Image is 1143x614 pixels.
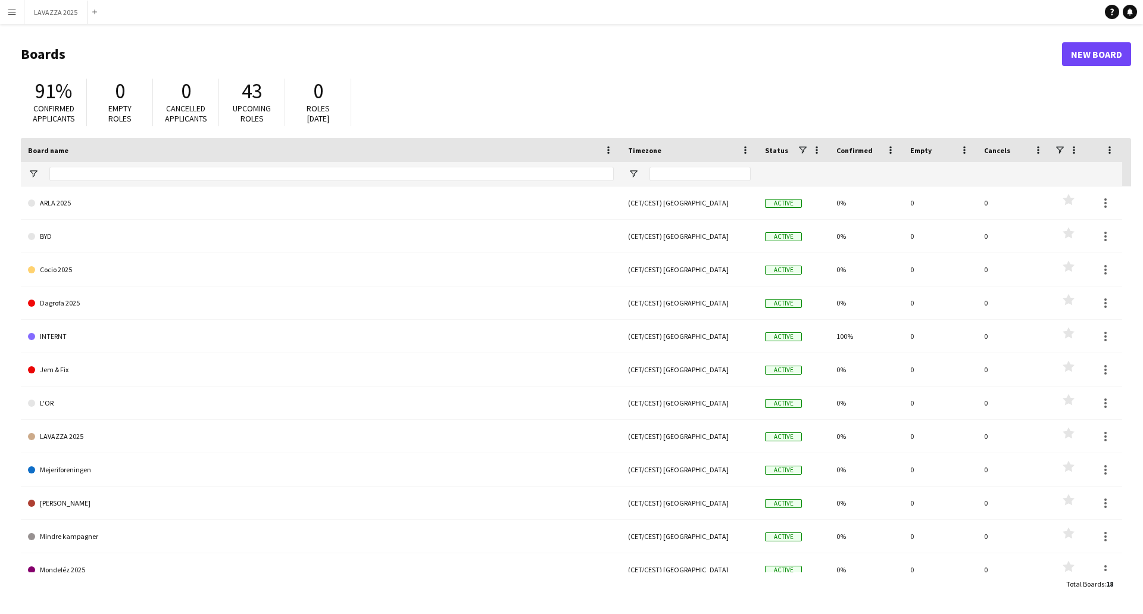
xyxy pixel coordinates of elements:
div: 0 [977,220,1051,253]
span: Active [765,332,802,341]
div: 0% [829,487,903,519]
a: [PERSON_NAME] [28,487,614,520]
span: 91% [35,78,72,104]
div: 0 [977,553,1051,586]
div: (CET/CEST) [GEOGRAPHIC_DATA] [621,286,758,319]
div: 0% [829,353,903,386]
span: Confirmed [836,146,873,155]
span: Status [765,146,788,155]
div: 0% [829,453,903,486]
a: Mejeriforeningen [28,453,614,487]
span: Active [765,432,802,441]
div: (CET/CEST) [GEOGRAPHIC_DATA] [621,520,758,553]
div: 0 [977,186,1051,219]
div: 0% [829,520,903,553]
span: Active [765,199,802,208]
div: 0 [977,286,1051,319]
button: Open Filter Menu [28,169,39,179]
div: 0% [829,553,903,586]
div: 0 [977,353,1051,386]
span: 0 [115,78,125,104]
div: 0 [903,186,977,219]
a: Dagrofa 2025 [28,286,614,320]
span: Empty [910,146,932,155]
div: 0 [903,520,977,553]
span: Board name [28,146,68,155]
input: Board name Filter Input [49,167,614,181]
div: 0 [903,253,977,286]
span: 43 [242,78,262,104]
span: Roles [DATE] [307,103,330,124]
input: Timezone Filter Input [649,167,751,181]
div: (CET/CEST) [GEOGRAPHIC_DATA] [621,220,758,253]
h1: Boards [21,45,1062,63]
a: LAVAZZA 2025 [28,420,614,453]
span: Upcoming roles [233,103,271,124]
div: 0 [903,453,977,486]
span: Timezone [628,146,661,155]
span: Active [765,366,802,375]
div: 0% [829,186,903,219]
span: Active [765,399,802,408]
div: 0% [829,420,903,453]
a: ARLA 2025 [28,186,614,220]
span: Total Boards [1066,579,1104,588]
div: 0% [829,286,903,319]
div: 0 [977,420,1051,453]
span: Active [765,566,802,575]
div: 0% [829,387,903,419]
span: Active [765,499,802,508]
div: 0% [829,253,903,286]
div: 0% [829,220,903,253]
div: 0 [903,553,977,586]
div: (CET/CEST) [GEOGRAPHIC_DATA] [621,320,758,353]
div: 0 [977,320,1051,353]
div: 0 [903,286,977,319]
span: Confirmed applicants [33,103,75,124]
div: : [1066,572,1113,596]
div: (CET/CEST) [GEOGRAPHIC_DATA] [621,420,758,453]
a: New Board [1062,42,1131,66]
div: 0 [977,520,1051,553]
a: Jem & Fix [28,353,614,387]
div: (CET/CEST) [GEOGRAPHIC_DATA] [621,387,758,419]
span: 18 [1106,579,1113,588]
div: (CET/CEST) [GEOGRAPHIC_DATA] [621,353,758,386]
div: 0 [903,387,977,419]
div: 0 [903,487,977,519]
div: 0 [903,420,977,453]
span: Empty roles [108,103,132,124]
a: Cocio 2025 [28,253,614,286]
div: 100% [829,320,903,353]
div: 0 [977,253,1051,286]
span: Active [765,232,802,241]
a: Mindre kampagner [28,520,614,553]
span: Active [765,299,802,308]
div: 0 [903,320,977,353]
div: 0 [903,220,977,253]
div: (CET/CEST) [GEOGRAPHIC_DATA] [621,553,758,586]
a: BYD [28,220,614,253]
button: LAVAZZA 2025 [24,1,88,24]
div: (CET/CEST) [GEOGRAPHIC_DATA] [621,487,758,519]
span: Active [765,532,802,541]
div: 0 [977,387,1051,419]
a: INTERNT [28,320,614,353]
div: 0 [903,353,977,386]
div: 0 [977,453,1051,486]
div: 0 [977,487,1051,519]
span: Active [765,466,802,475]
a: Mondeléz 2025 [28,553,614,587]
div: (CET/CEST) [GEOGRAPHIC_DATA] [621,453,758,486]
button: Open Filter Menu [628,169,639,179]
span: Active [765,266,802,275]
span: Cancelled applicants [165,103,207,124]
div: (CET/CEST) [GEOGRAPHIC_DATA] [621,186,758,219]
span: 0 [181,78,191,104]
span: 0 [313,78,323,104]
a: L'OR [28,387,614,420]
span: Cancels [984,146,1010,155]
div: (CET/CEST) [GEOGRAPHIC_DATA] [621,253,758,286]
